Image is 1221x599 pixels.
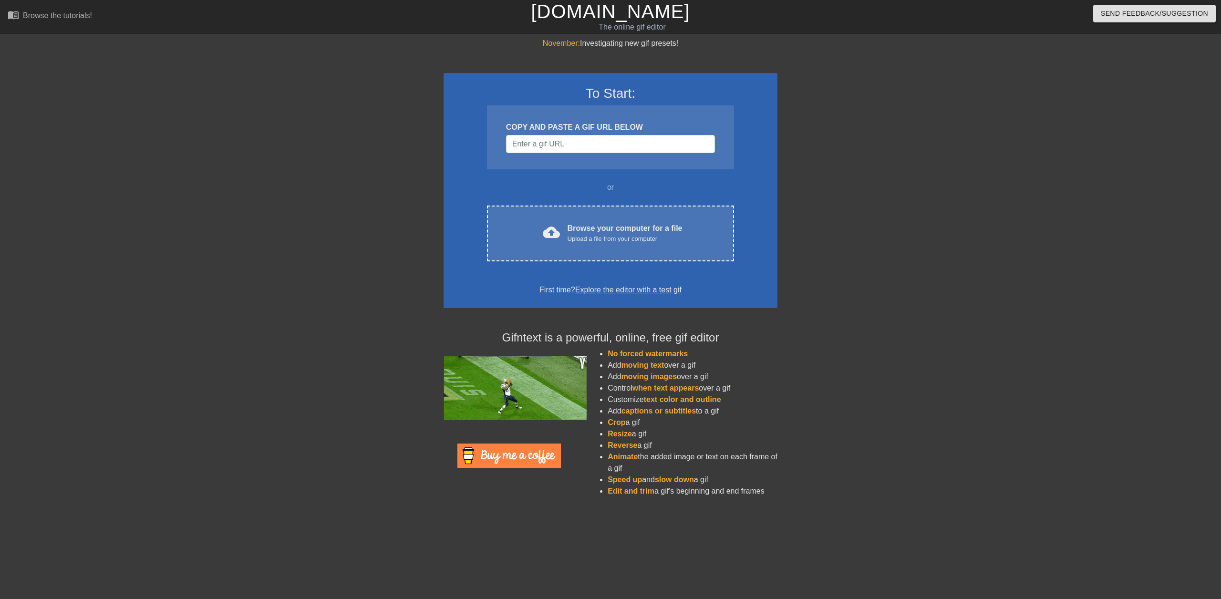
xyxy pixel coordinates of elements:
[543,224,560,241] span: cloud_upload
[608,428,777,440] li: a gif
[608,382,777,394] li: Control over a gif
[444,356,587,420] img: football_small.gif
[8,9,92,24] a: Browse the tutorials!
[23,11,92,20] div: Browse the tutorials!
[608,485,777,497] li: a gif's beginning and end frames
[608,475,642,484] span: Speed up
[608,371,777,382] li: Add over a gif
[632,384,699,392] span: when text appears
[444,38,777,49] div: Investigating new gif presets!
[608,440,777,451] li: a gif
[608,360,777,371] li: Add over a gif
[1093,5,1216,22] button: Send Feedback/Suggestion
[608,451,777,474] li: the added image or text on each frame of a gif
[608,474,777,485] li: and a gif
[608,487,654,495] span: Edit and trim
[457,444,561,468] img: Buy Me A Coffee
[506,135,715,153] input: Username
[621,407,696,415] span: captions or subtitles
[655,475,694,484] span: slow down
[608,430,632,438] span: Resize
[608,453,638,461] span: Animate
[412,21,852,33] div: The online gif editor
[8,9,19,21] span: menu_book
[456,284,765,296] div: First time?
[1101,8,1208,20] span: Send Feedback/Suggestion
[621,361,664,369] span: moving text
[644,395,721,403] span: text color and outline
[468,182,753,193] div: or
[575,286,682,294] a: Explore the editor with a test gif
[608,405,777,417] li: Add to a gif
[543,39,580,47] span: November:
[608,418,625,426] span: Crop
[568,234,683,244] div: Upload a file from your computer
[444,331,777,345] h4: Gifntext is a powerful, online, free gif editor
[456,85,765,102] h3: To Start:
[608,417,777,428] li: a gif
[608,394,777,405] li: Customize
[608,441,637,449] span: Reverse
[568,223,683,244] div: Browse your computer for a file
[608,350,688,358] span: No forced watermarks
[506,122,715,133] div: COPY AND PASTE A GIF URL BELOW
[531,1,690,22] a: [DOMAIN_NAME]
[621,372,677,381] span: moving images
